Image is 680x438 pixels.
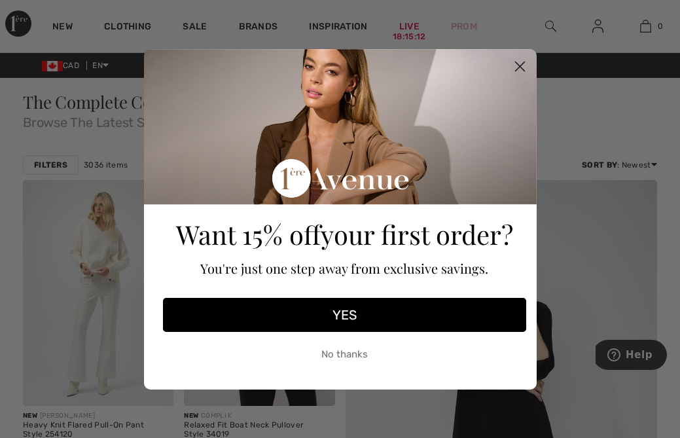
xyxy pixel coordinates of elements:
span: Want 15% off [176,217,321,251]
span: Help [30,9,57,21]
button: Close dialog [509,55,531,78]
button: YES [163,298,526,332]
span: your first order? [321,217,513,251]
span: You're just one step away from exclusive savings. [200,259,488,277]
button: No thanks [163,338,526,371]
